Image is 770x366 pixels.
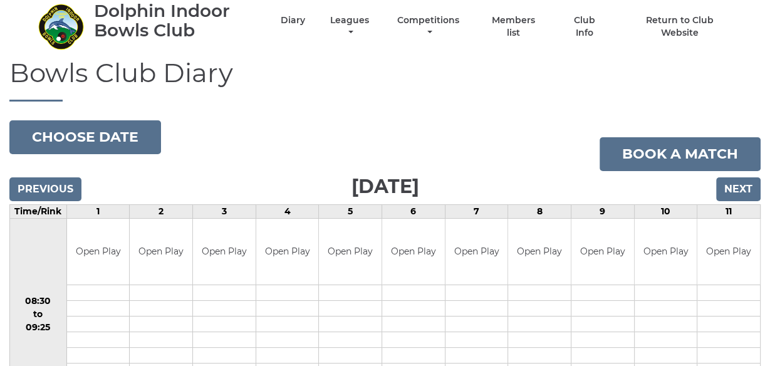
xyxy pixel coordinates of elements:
[66,205,130,219] td: 1
[564,14,605,39] a: Club Info
[484,14,542,39] a: Members list
[571,219,634,285] td: Open Play
[256,205,319,219] td: 4
[508,219,571,285] td: Open Play
[697,205,761,219] td: 11
[10,205,67,219] td: Time/Rink
[327,14,372,39] a: Leagues
[634,205,697,219] td: 10
[9,120,161,154] button: Choose date
[508,205,571,219] td: 8
[9,58,761,102] h1: Bowls Club Diary
[9,177,81,201] input: Previous
[600,137,761,171] a: Book a match
[130,205,193,219] td: 2
[38,3,85,50] img: Dolphin Indoor Bowls Club
[697,219,760,285] td: Open Play
[256,219,319,285] td: Open Play
[67,219,130,285] td: Open Play
[445,219,508,285] td: Open Play
[635,219,697,285] td: Open Play
[382,219,445,285] td: Open Play
[382,205,445,219] td: 6
[281,14,305,26] a: Diary
[716,177,761,201] input: Next
[627,14,732,39] a: Return to Club Website
[319,205,382,219] td: 5
[445,205,508,219] td: 7
[395,14,463,39] a: Competitions
[193,219,256,285] td: Open Play
[94,1,259,40] div: Dolphin Indoor Bowls Club
[319,219,382,285] td: Open Play
[130,219,192,285] td: Open Play
[571,205,634,219] td: 9
[193,205,256,219] td: 3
